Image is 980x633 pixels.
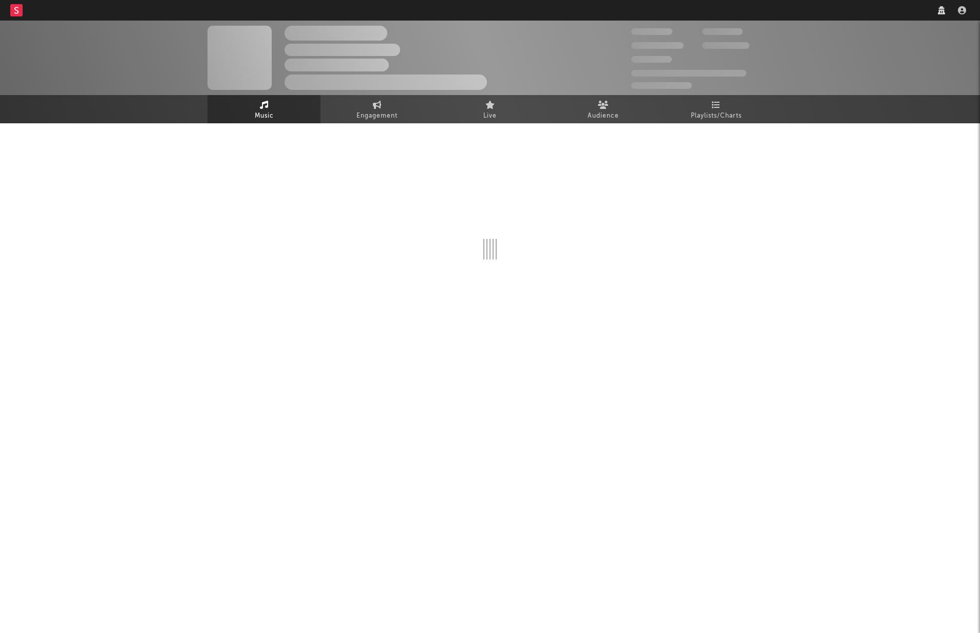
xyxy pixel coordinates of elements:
[546,95,659,123] a: Audience
[702,42,749,49] span: 1,000,000
[255,110,274,122] span: Music
[631,82,692,89] span: Jump Score: 85.0
[208,95,321,123] a: Music
[356,110,398,122] span: Engagement
[434,95,546,123] a: Live
[631,56,672,63] span: 100,000
[483,110,497,122] span: Live
[631,70,746,77] span: 50,000,000 Monthly Listeners
[659,95,772,123] a: Playlists/Charts
[588,110,619,122] span: Audience
[691,110,742,122] span: Playlists/Charts
[631,28,672,35] span: 300,000
[702,28,743,35] span: 100,000
[321,95,434,123] a: Engagement
[631,42,684,49] span: 50,000,000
